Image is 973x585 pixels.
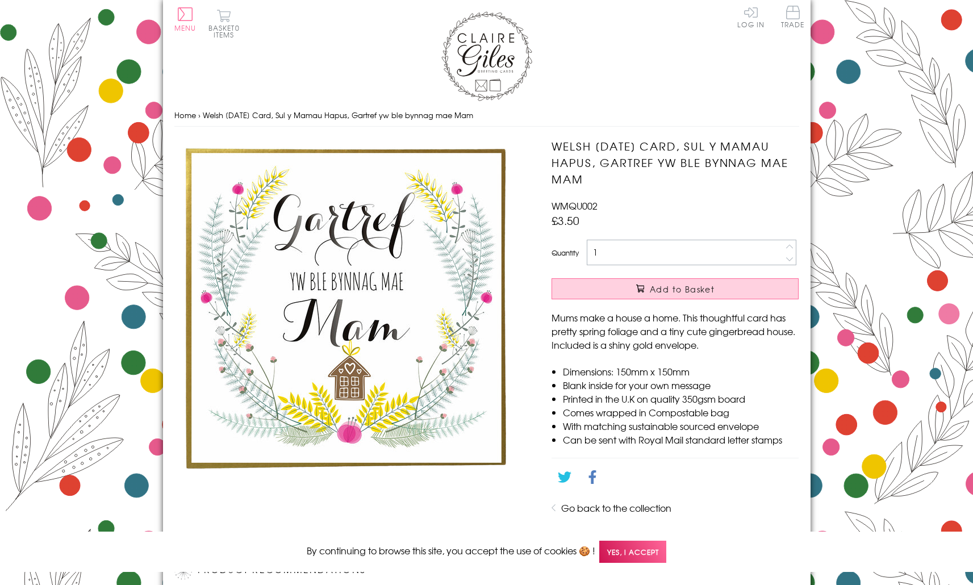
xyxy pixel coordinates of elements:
[552,311,799,352] p: Mums make a house a home. This thoughtful card has pretty spring foliage and a tiny cute gingerbr...
[198,110,201,120] span: ›
[552,248,579,258] label: Quantity
[552,138,799,187] h1: Welsh [DATE] Card, Sul y Mamau Hapus, Gartref yw ble bynnag mae Mam
[552,199,598,212] span: WMQU002
[561,501,671,515] a: Go back to the collection
[650,283,715,295] span: Add to Basket
[174,104,799,127] nav: breadcrumbs
[174,138,515,479] img: Welsh Mother's Day Card, Sul y Mamau Hapus, Gartref yw ble bynnag mae Mam
[563,378,799,392] li: Blank inside for your own message
[203,110,473,120] span: Welsh [DATE] Card, Sul y Mamau Hapus, Gartref yw ble bynnag mae Mam
[737,6,765,28] a: Log In
[563,406,799,419] li: Comes wrapped in Compostable bag
[552,212,579,228] span: £3.50
[552,278,799,299] button: Add to Basket
[563,392,799,406] li: Printed in the U.K on quality 350gsm board
[599,541,666,563] span: Yes, I accept
[174,110,196,120] a: Home
[563,365,799,378] li: Dimensions: 150mm x 150mm
[441,11,532,101] img: Claire Giles Greetings Cards
[563,419,799,433] li: With matching sustainable sourced envelope
[174,23,197,33] span: Menu
[781,6,805,30] a: Trade
[174,7,197,31] button: Menu
[781,6,805,28] span: Trade
[208,9,240,38] button: Basket0 items
[214,23,240,40] span: 0 items
[563,433,799,446] li: Can be sent with Royal Mail standard letter stamps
